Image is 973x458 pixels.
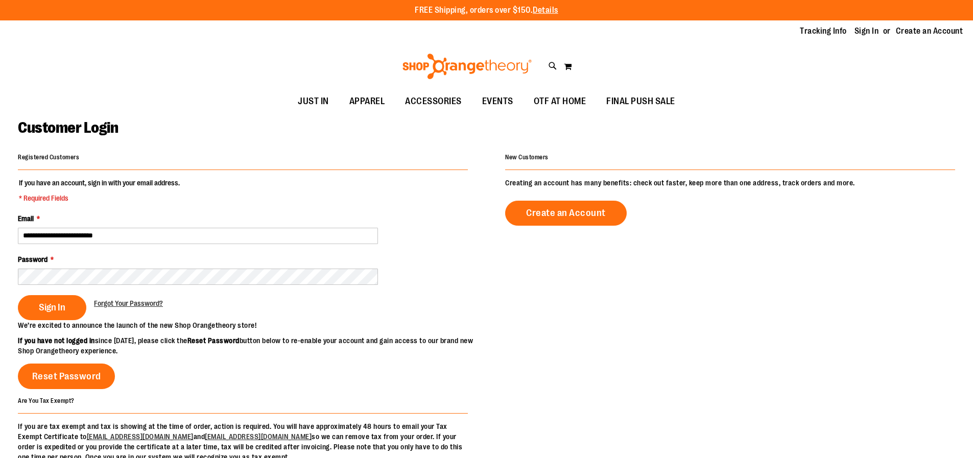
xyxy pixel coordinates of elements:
a: JUST IN [288,90,339,113]
a: Create an Account [896,26,963,37]
span: Password [18,255,48,263]
span: Email [18,214,34,223]
p: since [DATE], please click the button below to re-enable your account and gain access to our bran... [18,335,487,356]
span: ACCESSORIES [405,90,462,113]
a: Reset Password [18,364,115,389]
a: OTF AT HOME [524,90,597,113]
button: Sign In [18,295,86,320]
a: Forgot Your Password? [94,298,163,308]
span: Create an Account [526,207,606,219]
p: FREE Shipping, orders over $150. [415,5,558,16]
legend: If you have an account, sign in with your email address. [18,178,181,203]
strong: Registered Customers [18,154,79,161]
a: APPAREL [339,90,395,113]
strong: Reset Password [187,336,240,345]
span: Sign In [39,302,65,313]
a: EVENTS [472,90,524,113]
a: [EMAIL_ADDRESS][DOMAIN_NAME] [205,432,312,441]
span: OTF AT HOME [534,90,586,113]
span: EVENTS [482,90,513,113]
span: Reset Password [32,371,101,382]
a: [EMAIL_ADDRESS][DOMAIN_NAME] [87,432,194,441]
span: APPAREL [349,90,385,113]
span: Forgot Your Password? [94,299,163,307]
strong: New Customers [505,154,549,161]
a: Details [533,6,558,15]
span: JUST IN [298,90,329,113]
img: Shop Orangetheory [401,54,533,79]
span: FINAL PUSH SALE [606,90,675,113]
strong: Are You Tax Exempt? [18,397,75,404]
p: Creating an account has many benefits: check out faster, keep more than one address, track orders... [505,178,955,188]
a: Tracking Info [800,26,847,37]
span: * Required Fields [19,193,180,203]
a: Create an Account [505,201,627,226]
a: FINAL PUSH SALE [596,90,685,113]
strong: If you have not logged in [18,336,95,345]
a: Sign In [855,26,879,37]
span: Customer Login [18,119,118,136]
p: We’re excited to announce the launch of the new Shop Orangetheory store! [18,320,487,330]
a: ACCESSORIES [395,90,472,113]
